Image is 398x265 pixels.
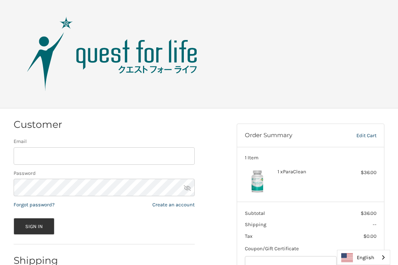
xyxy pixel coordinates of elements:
[361,210,377,216] span: $36.00
[337,132,377,139] a: Edit Cart
[245,221,266,227] span: Shipping
[15,15,209,93] img: Quest Group
[278,169,342,175] h4: 1 x ParaClean
[344,169,377,176] div: $36.00
[245,245,377,253] div: Coupon/Gift Certificate
[14,218,55,235] button: Sign In
[245,233,253,239] span: Tax
[363,233,377,239] span: $0.00
[337,250,390,265] div: Language
[337,250,390,265] aside: Language selected: English
[245,155,377,161] h3: 1 Item
[152,202,195,207] a: Create an account
[373,221,377,227] span: --
[245,210,265,216] span: Subtotal
[14,169,195,177] label: Password
[14,202,54,207] a: Forgot password?
[14,119,62,131] h2: Customer
[337,250,390,265] a: English
[14,138,195,145] label: Email
[245,132,337,139] h3: Order Summary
